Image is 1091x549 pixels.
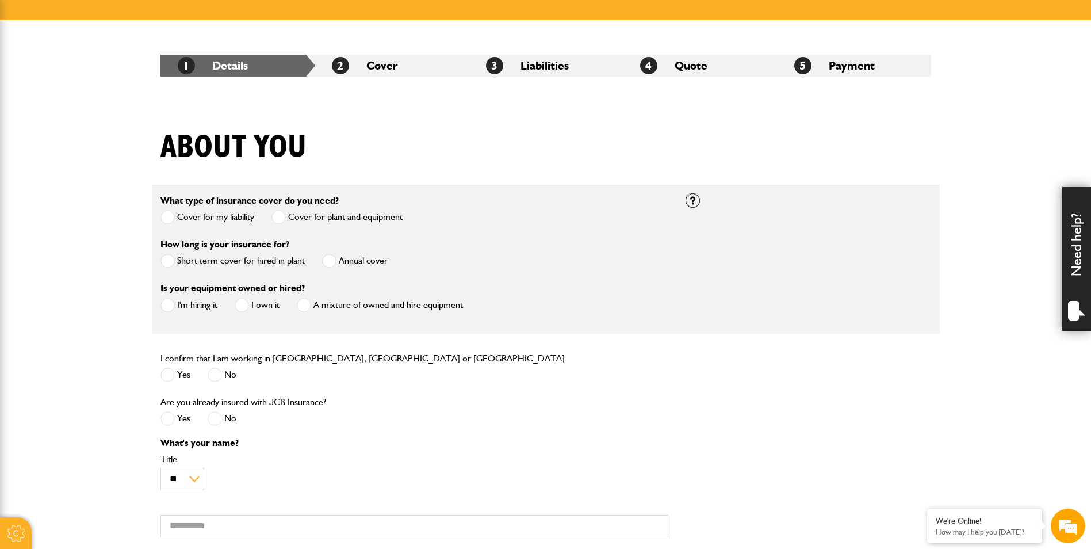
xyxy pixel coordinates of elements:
[936,516,1033,526] div: We're Online!
[160,455,668,464] label: Title
[469,55,623,77] li: Liabilities
[160,196,339,205] label: What type of insurance cover do you need?
[160,55,315,77] li: Details
[160,368,190,382] label: Yes
[1062,187,1091,331] div: Need help?
[160,439,668,448] p: What's your name?
[160,398,326,407] label: Are you already insured with JCB Insurance?
[160,411,190,426] label: Yes
[160,128,307,167] h1: About you
[315,55,469,77] li: Cover
[794,57,811,74] span: 5
[936,528,1033,536] p: How may I help you today?
[322,254,388,268] label: Annual cover
[332,57,349,74] span: 2
[271,210,403,224] label: Cover for plant and equipment
[235,298,280,312] label: I own it
[160,240,289,249] label: How long is your insurance for?
[160,354,565,363] label: I confirm that I am working in [GEOGRAPHIC_DATA], [GEOGRAPHIC_DATA] or [GEOGRAPHIC_DATA]
[208,368,236,382] label: No
[160,254,305,268] label: Short term cover for hired in plant
[777,55,931,77] li: Payment
[486,57,503,74] span: 3
[160,284,305,293] label: Is your equipment owned or hired?
[160,210,254,224] label: Cover for my liability
[297,298,463,312] label: A mixture of owned and hire equipment
[178,57,195,74] span: 1
[208,411,236,426] label: No
[640,57,657,74] span: 4
[623,55,777,77] li: Quote
[160,298,217,312] label: I'm hiring it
